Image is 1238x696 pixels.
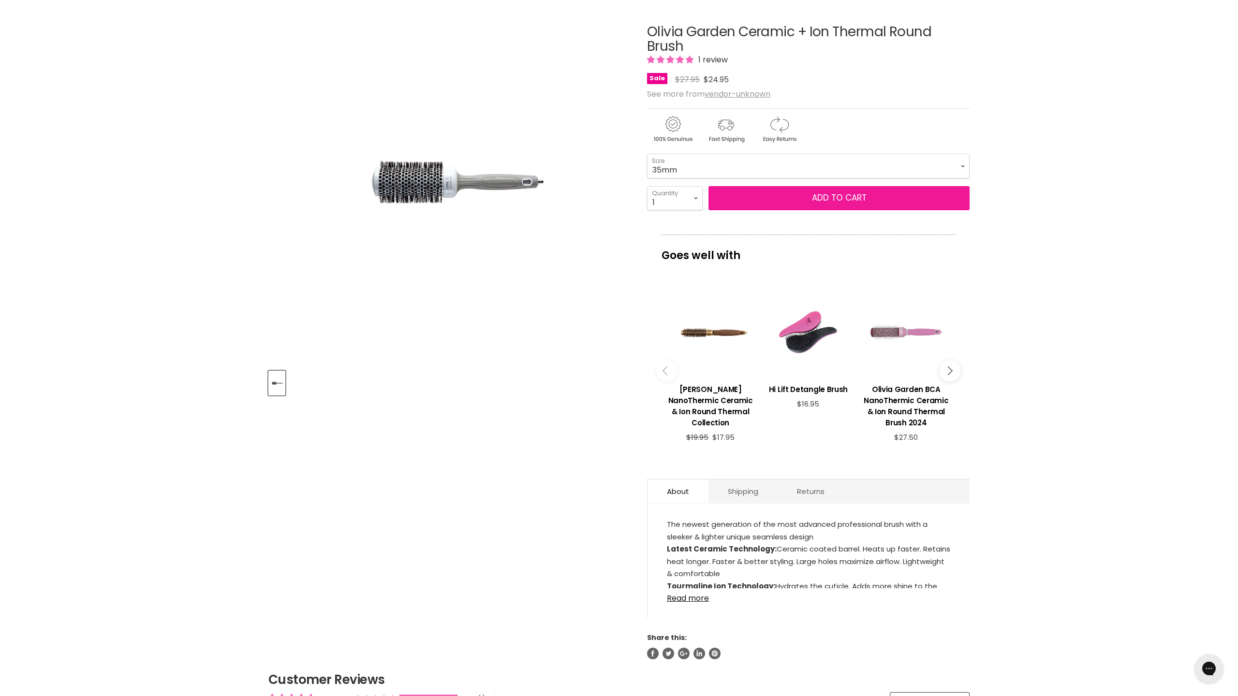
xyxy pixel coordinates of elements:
span: $17.95 [712,432,735,442]
div: Olivia Garden Ceramic + Ion Thermal Round Brush image. Click or Scroll to Zoom. [268,0,630,362]
a: Shipping [708,479,778,503]
span: Share this: [647,633,687,642]
img: shipping.gif [700,115,752,144]
img: returns.gif [753,115,805,144]
button: Add to cart [708,186,970,210]
div: Product thumbnails [267,368,631,395]
li: Hydrates the cuticle. Adds more shine to the hair. Eliminates frizz & flyaways. Soft-tip bristles... [667,580,950,617]
a: Returns [778,479,844,503]
a: About [648,479,708,503]
strong: Latest Ceramic Technology: [667,544,777,554]
h1: Olivia Garden Ceramic + Ion Thermal Round Brush [647,25,970,55]
div: The newest generation of the most advanced professional brush with a sleeker & lighter unique sea... [667,518,950,588]
span: $24.95 [704,74,729,85]
h3: Hi Lift Detangle Brush [764,384,852,395]
a: View product:Hi Lift Detangle Brush [764,377,852,400]
li: Ceramic coated barrel. Heats up faster. Retains heat longer. Faster & better styling. Large holes... [667,543,950,580]
a: View product:Olivia Garden BCA NanoThermic Ceramic & Ion Round Thermal Brush 2024 [862,377,950,433]
h3: Olivia Garden BCA NanoThermic Ceramic & Ion Round Thermal Brush 2024 [862,384,950,428]
iframe: Gorgias live chat messenger [1190,651,1228,686]
span: $27.50 [894,432,918,442]
span: $16.95 [797,399,819,409]
span: $19.95 [686,432,708,442]
span: $27.95 [675,74,700,85]
aside: Share this: [647,633,970,659]
img: Olivia Garden Ceramic + Ion Thermal Round Brush [336,12,562,350]
a: View product:Olivia Garden NanoThermic Ceramic & Ion Round Thermal Collection [666,377,754,433]
img: genuine.gif [647,115,698,144]
a: vendor-unknown [705,88,770,100]
p: Goes well with [662,234,955,266]
a: Read more [667,588,950,603]
strong: Tourmaline Ion Technology: [667,581,775,591]
select: Quantity [647,186,703,210]
span: See more from [647,88,770,100]
span: 5.00 stars [647,54,695,65]
button: Olivia Garden Ceramic + Ion Thermal Round Brush [268,371,285,395]
span: Sale [647,73,667,84]
h2: Customer Reviews [268,671,970,688]
img: Olivia Garden Ceramic + Ion Thermal Round Brush [269,372,284,394]
h3: [PERSON_NAME] NanoThermic Ceramic & Ion Round Thermal Collection [666,384,754,428]
span: 1 review [695,54,728,65]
